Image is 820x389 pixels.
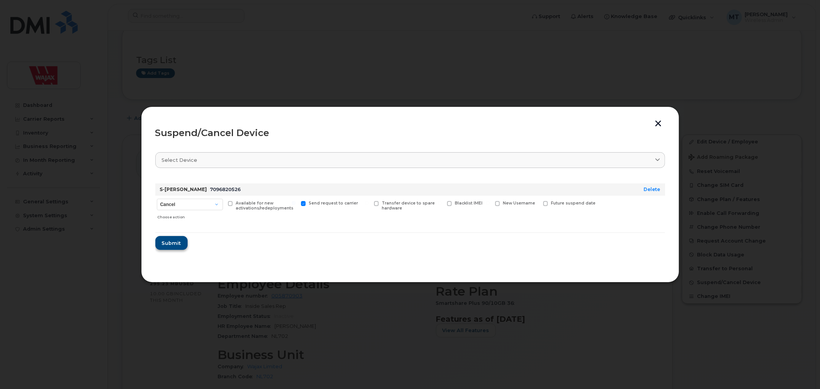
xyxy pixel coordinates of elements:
span: Transfer device to spare hardware [382,201,435,211]
input: Transfer device to spare hardware [365,201,369,205]
input: Available for new activations/redeployments [219,201,223,205]
span: 7096820526 [210,186,241,192]
input: Send request to carrier [292,201,296,205]
span: Blacklist IMEI [455,201,482,206]
span: Future suspend date [551,201,595,206]
input: Future suspend date [534,201,538,205]
div: Choose action [157,211,223,220]
span: Submit [162,239,181,247]
input: New Username [486,201,490,205]
span: Available for new activations/redeployments [236,201,293,211]
button: Submit [155,236,188,250]
span: Send request to carrier [309,201,358,206]
a: Delete [644,186,660,192]
span: Select device [162,156,198,164]
strong: S-[PERSON_NAME] [160,186,207,192]
div: Suspend/Cancel Device [155,128,665,138]
input: Blacklist IMEI [438,201,442,205]
a: Select device [155,152,665,168]
span: New Username [503,201,535,206]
